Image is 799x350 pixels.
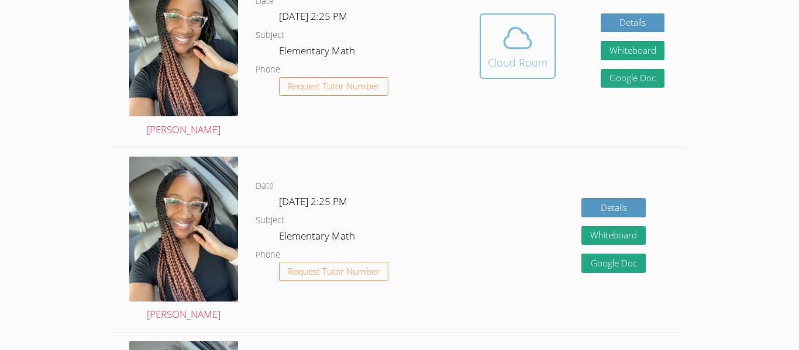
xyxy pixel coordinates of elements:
[601,13,665,33] a: Details
[279,262,388,281] button: Request Tutor Number
[581,198,646,217] a: Details
[488,54,547,71] div: Cloud Room
[256,213,284,228] dt: Subject
[288,82,380,91] span: Request Tutor Number
[279,9,347,23] span: [DATE] 2:25 PM
[279,43,357,63] dd: Elementary Math
[129,157,238,302] img: avatar.jpg
[256,63,280,77] dt: Phone
[288,267,380,276] span: Request Tutor Number
[256,179,274,193] dt: Date
[480,13,556,79] button: Cloud Room
[601,41,665,60] button: Whiteboard
[581,254,646,273] a: Google Doc
[581,226,646,245] button: Whiteboard
[129,157,238,324] a: [PERSON_NAME]
[256,28,284,43] dt: Subject
[279,228,357,248] dd: Elementary Math
[279,77,388,96] button: Request Tutor Number
[279,195,347,208] span: [DATE] 2:25 PM
[256,248,280,262] dt: Phone
[601,69,665,88] a: Google Doc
